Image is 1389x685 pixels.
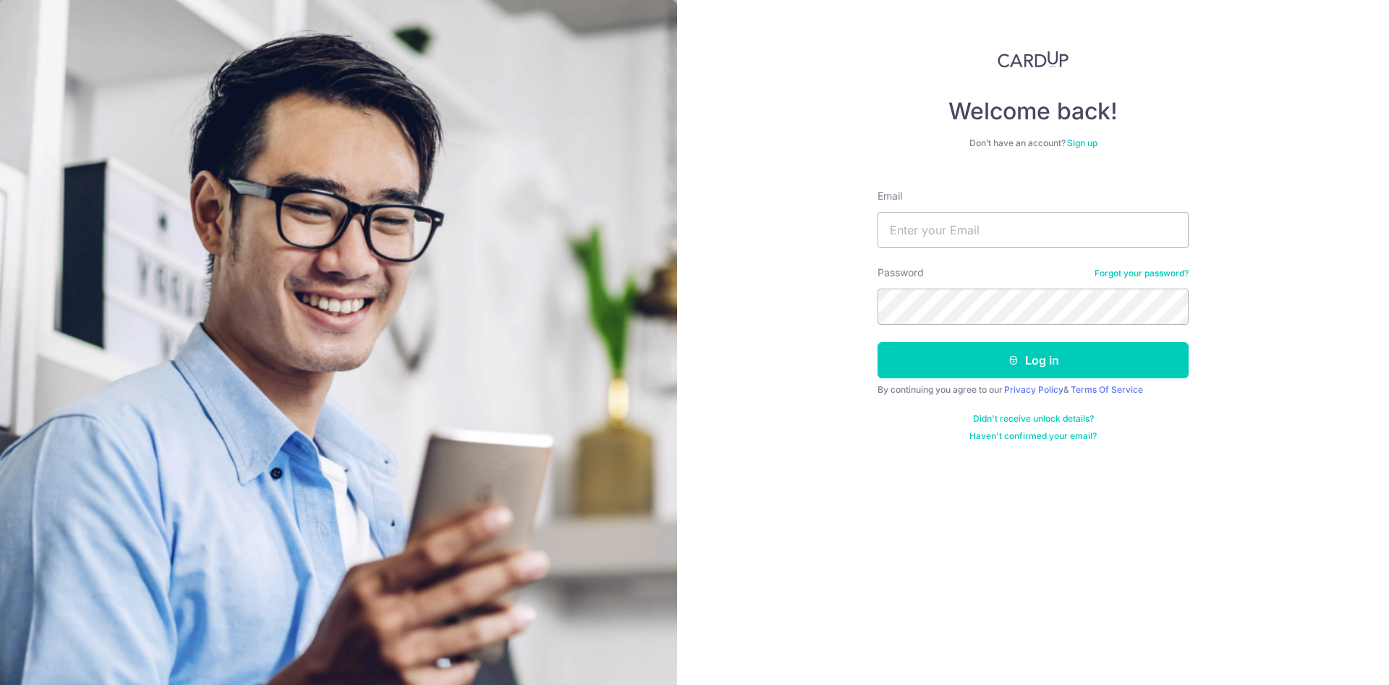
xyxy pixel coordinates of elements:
a: Haven't confirmed your email? [969,430,1097,442]
h4: Welcome back! [878,97,1189,126]
a: Terms Of Service [1071,384,1143,395]
a: Forgot your password? [1095,268,1189,279]
a: Didn't receive unlock details? [973,413,1094,425]
button: Log in [878,342,1189,378]
div: By continuing you agree to our & [878,384,1189,396]
input: Enter your Email [878,212,1189,248]
img: CardUp Logo [998,51,1069,68]
label: Password [878,265,924,280]
a: Privacy Policy [1004,384,1063,395]
a: Sign up [1067,137,1097,148]
label: Email [878,189,902,203]
div: Don’t have an account? [878,137,1189,149]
